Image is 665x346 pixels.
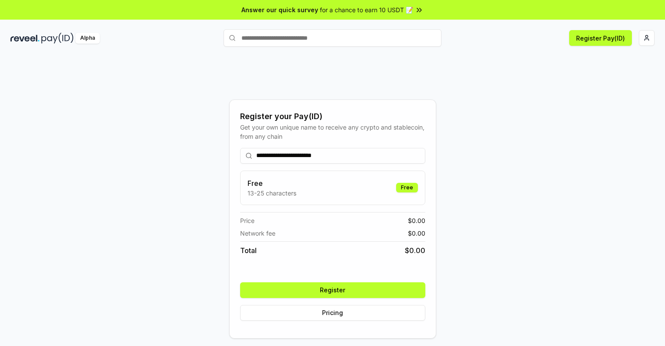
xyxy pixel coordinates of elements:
[240,282,425,298] button: Register
[240,123,425,141] div: Get your own unique name to receive any crypto and stablecoin, from any chain
[240,245,257,256] span: Total
[240,229,275,238] span: Network fee
[241,5,318,14] span: Answer our quick survey
[240,110,425,123] div: Register your Pay(ID)
[408,229,425,238] span: $ 0.00
[75,33,100,44] div: Alpha
[240,305,425,321] button: Pricing
[408,216,425,225] span: $ 0.00
[569,30,632,46] button: Register Pay(ID)
[240,216,254,225] span: Price
[10,33,40,44] img: reveel_dark
[41,33,74,44] img: pay_id
[320,5,413,14] span: for a chance to earn 10 USDT 📝
[248,178,296,188] h3: Free
[405,245,425,256] span: $ 0.00
[396,183,418,192] div: Free
[248,188,296,198] p: 13-25 characters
